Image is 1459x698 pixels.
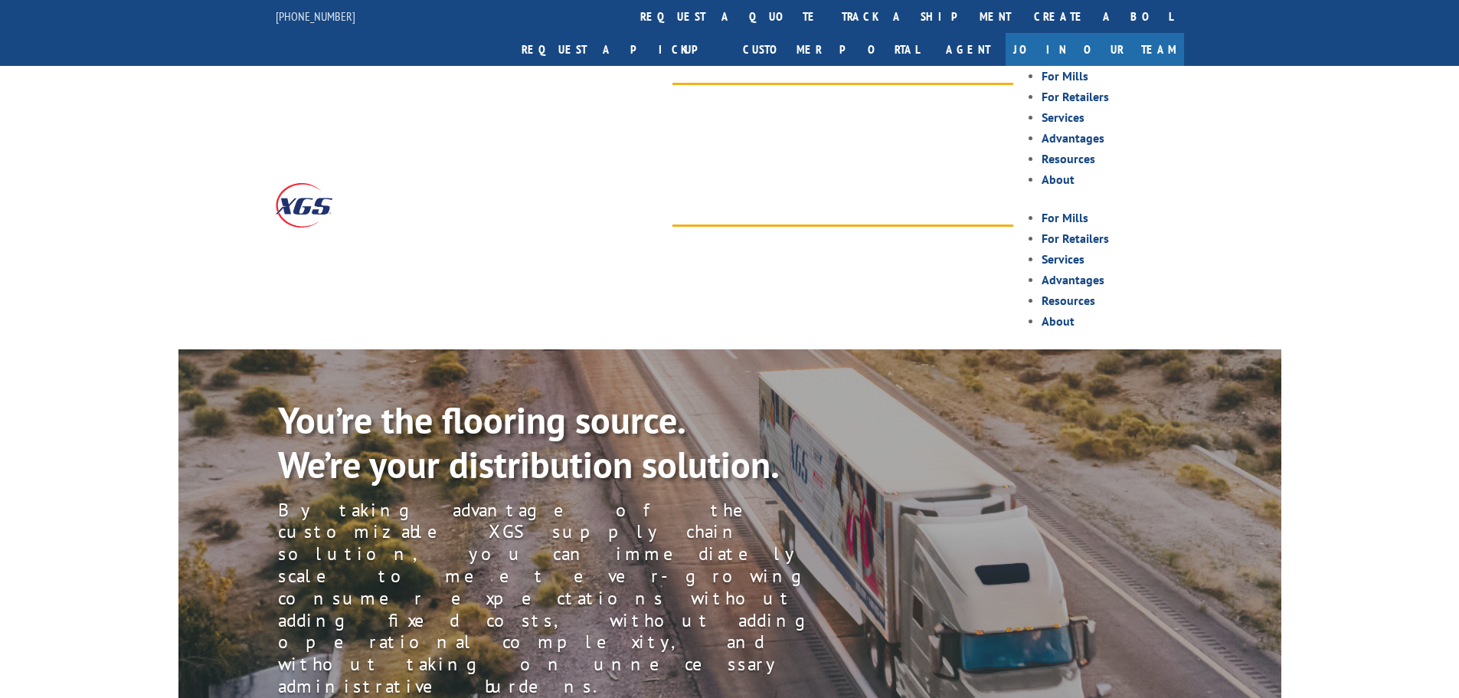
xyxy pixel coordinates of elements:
a: Advantages [1042,130,1104,146]
a: Request a pickup [510,33,731,66]
a: For Retailers [1042,231,1109,246]
a: Resources [1042,293,1095,308]
a: [PHONE_NUMBER] [276,8,355,24]
a: Advantages [1042,272,1104,287]
a: For Retailers [1042,89,1109,104]
a: For Mills [1042,210,1088,225]
a: Join Our Team [1006,33,1184,66]
a: For Mills [1042,68,1088,84]
a: Resources [1042,151,1095,166]
a: About [1042,172,1075,187]
a: Customer Portal [731,33,931,66]
a: Services [1042,251,1084,267]
a: About [1042,313,1075,329]
p: By taking advantage of the customizable XGS supply chain solution, you can immediately scale to m... [278,500,866,698]
a: Agent [931,33,1006,66]
a: Services [1042,110,1084,125]
p: You’re the flooring source. We’re your distribution solution. [278,398,813,487]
